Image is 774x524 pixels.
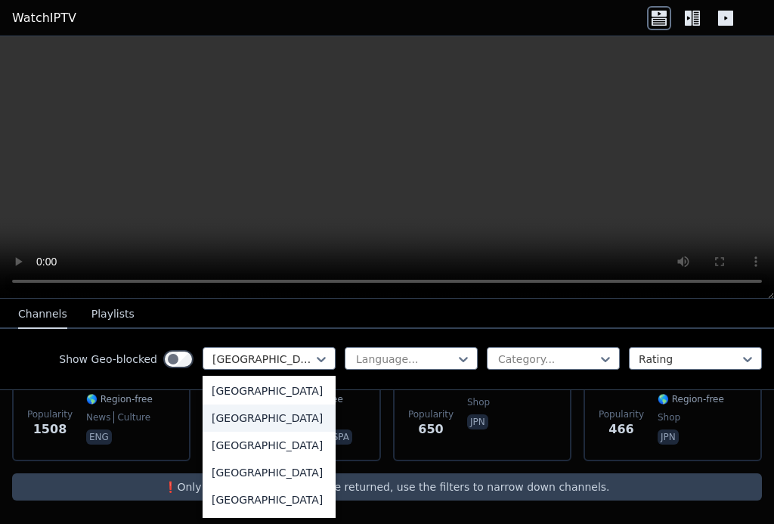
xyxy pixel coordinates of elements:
[467,414,488,429] p: jpn
[599,408,644,420] span: Popularity
[59,352,157,367] label: Show Geo-blocked
[86,429,112,445] p: eng
[203,432,336,459] div: [GEOGRAPHIC_DATA]
[33,420,67,439] span: 1508
[658,411,680,423] span: shop
[27,408,73,420] span: Popularity
[418,420,443,439] span: 650
[18,300,67,329] button: Channels
[277,393,343,405] span: 🌎 Region-free
[203,377,336,405] div: [GEOGRAPHIC_DATA]
[203,405,336,432] div: [GEOGRAPHIC_DATA]
[12,9,76,27] a: WatchIPTV
[658,429,679,445] p: jpn
[658,393,724,405] span: 🌎 Region-free
[113,411,150,423] span: culture
[467,396,490,408] span: shop
[91,300,135,329] button: Playlists
[330,429,352,445] p: spa
[408,408,454,420] span: Popularity
[18,479,756,495] p: ❗️Only the first 250 channels are returned, use the filters to narrow down channels.
[608,420,633,439] span: 466
[203,459,336,486] div: [GEOGRAPHIC_DATA]
[86,411,110,423] span: news
[86,393,153,405] span: 🌎 Region-free
[203,486,336,513] div: [GEOGRAPHIC_DATA]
